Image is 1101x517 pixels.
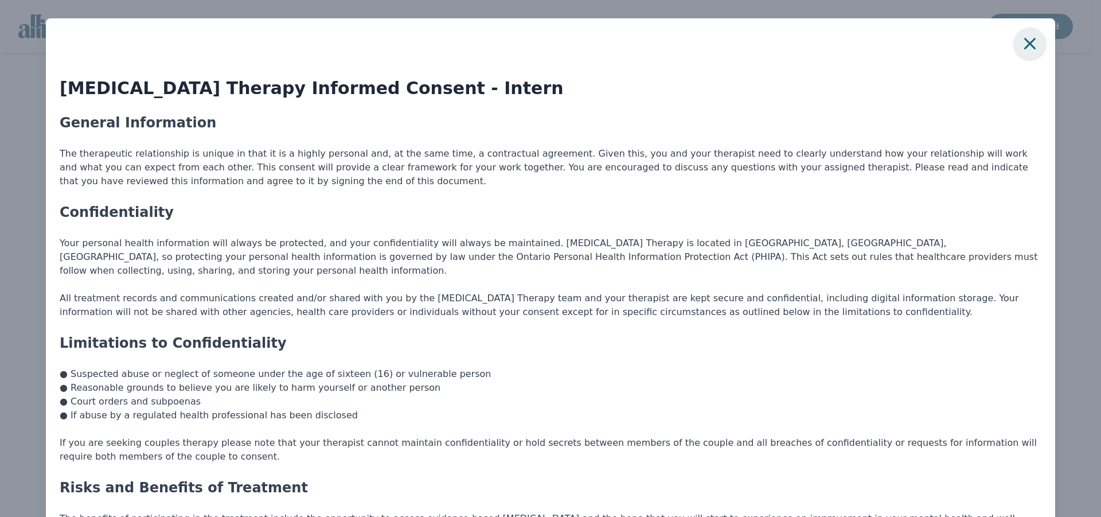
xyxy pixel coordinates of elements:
[60,236,1041,278] p: Your personal health information will always be protected, and your confidentiality will always b...
[60,291,1041,319] p: All treatment records and communications created and/or shared with you by the [MEDICAL_DATA] The...
[60,436,1041,464] p: If you are seeking couples therapy please note that your therapist cannot maintain confidentialit...
[60,147,1041,188] p: The therapeutic relationship is unique in that it is a highly personal and, at the same time, a c...
[60,367,1041,422] p: ● Suspected abuse or neglect of someone under the age of sixteen (16) or vulnerable person ● Reas...
[60,112,1041,133] h5: General Information
[60,477,1041,498] h5: Risks and Benefits of Treatment
[60,202,1041,223] h5: Confidentiality
[60,60,1041,99] h4: [MEDICAL_DATA] Therapy Informed Consent - Intern
[60,333,1041,353] h5: Limitations to Confidentiality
